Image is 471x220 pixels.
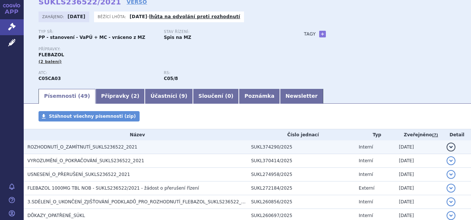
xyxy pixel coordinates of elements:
[133,93,137,99] span: 2
[164,71,281,75] p: RS:
[247,168,355,181] td: SUKL274958/2025
[395,181,443,195] td: [DATE]
[27,144,137,150] span: ROZHODNUTÍ_O_ZAMÍTNUTÍ_SUKLS236522_2021
[359,172,373,177] span: Interní
[49,114,136,119] span: Stáhnout všechny písemnosti (zip)
[247,129,355,140] th: Číslo jednací
[280,89,323,104] a: Newsletter
[27,186,199,191] span: FLEBAZOL 1000MG TBL NOB - SUKLS236522/2021 - žádost o přerušení řízení
[80,93,87,99] span: 49
[319,31,326,37] a: +
[359,199,373,204] span: Interní
[247,195,355,209] td: SUKL260856/2025
[447,211,455,220] button: detail
[181,93,185,99] span: 9
[443,129,471,140] th: Detail
[39,30,156,34] p: Typ SŘ:
[149,14,240,19] a: lhůta na odvolání proti rozhodnutí
[359,158,373,163] span: Interní
[39,71,156,75] p: ATC:
[164,35,191,40] strong: Spis na MZ
[304,30,316,39] h3: Tagy
[355,129,395,140] th: Typ
[395,154,443,168] td: [DATE]
[359,144,373,150] span: Interní
[193,89,239,104] a: Sloučení (0)
[39,59,62,64] span: (2 balení)
[227,93,231,99] span: 0
[164,76,178,81] strong: léčivé látky používané u chronické žilní nemoci – bioflavonoidy
[39,89,96,104] a: Písemnosti (49)
[447,184,455,193] button: detail
[27,199,253,204] span: 3.SDĚLENÍ_O_UKONČENÍ_ZJIŠŤOVÁNÍ_PODKLADŮ_PRO_ROZHODNUTÍ_FLEBAZOL_SUKLS236522_2021
[164,30,281,34] p: Stav řízení:
[96,89,145,104] a: Přípravky (2)
[247,140,355,154] td: SUKL374290/2025
[447,170,455,179] button: detail
[432,133,438,138] abbr: (?)
[42,14,66,20] span: Zahájeno:
[24,129,247,140] th: Název
[130,14,240,20] p: -
[395,129,443,140] th: Zveřejněno
[39,111,140,121] a: Stáhnout všechny písemnosti (zip)
[130,14,147,19] strong: [DATE]
[395,140,443,154] td: [DATE]
[98,14,128,20] span: Běžící lhůta:
[27,158,144,163] span: VYROZUMĚNÍ_O_POKRAČOVÁNÍ_SUKLS236522_2021
[39,76,61,81] strong: DIOSMIN
[68,14,86,19] strong: [DATE]
[247,154,355,168] td: SUKL370414/2025
[395,168,443,181] td: [DATE]
[27,172,130,177] span: USNESENÍ_O_PŘERUŠENÍ_SUKLS236522_2021
[359,186,374,191] span: Externí
[359,213,373,218] span: Interní
[27,213,85,218] span: DŮKAZY_OPATŘENÉ_SÚKL
[39,35,145,40] strong: PP - stanovení - VaPÚ + MC - vráceno z MZ
[395,195,443,209] td: [DATE]
[247,181,355,195] td: SUKL272184/2025
[447,143,455,151] button: detail
[447,197,455,206] button: detail
[447,156,455,165] button: detail
[239,89,280,104] a: Poznámka
[145,89,193,104] a: Účastníci (9)
[39,47,289,51] p: Přípravky:
[39,52,64,57] span: FLEBAZOL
